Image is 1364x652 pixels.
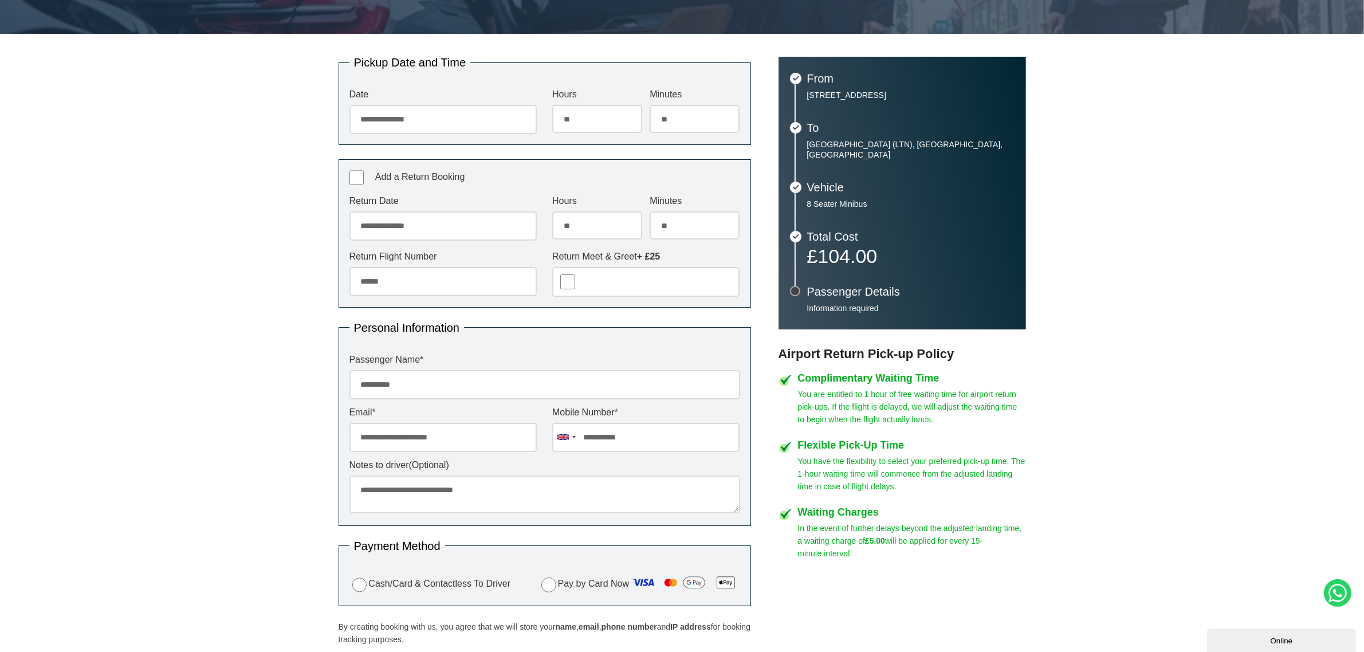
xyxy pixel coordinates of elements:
input: Add a Return Booking [349,170,364,185]
p: 8 Seater Minibus [807,199,1015,209]
p: [GEOGRAPHIC_DATA] (LTN), [GEOGRAPHIC_DATA], [GEOGRAPHIC_DATA] [807,139,1015,160]
label: Passenger Name [349,355,740,364]
label: Date [349,90,537,99]
h3: Total Cost [807,231,1015,242]
label: Return Flight Number [349,252,537,261]
span: Add a Return Booking [375,172,465,182]
h3: Airport Return Pick-up Policy [779,347,1026,362]
span: 104.00 [817,245,877,267]
label: Minutes [650,90,740,99]
h4: Flexible Pick-Up Time [798,440,1026,450]
h3: Passenger Details [807,286,1015,297]
label: Cash/Card & Contactless To Driver [349,576,511,592]
h3: From [807,73,1015,84]
span: (Optional) [409,460,449,470]
h4: Waiting Charges [798,507,1026,517]
strong: email [579,622,599,631]
label: Minutes [650,197,740,206]
h3: Vehicle [807,182,1015,193]
strong: phone number [602,622,657,631]
label: Mobile Number [552,408,740,417]
label: Hours [552,90,642,99]
p: [STREET_ADDRESS] [807,90,1015,100]
p: You are entitled to 1 hour of free waiting time for airport return pick-ups. If the flight is del... [798,388,1026,426]
p: You have the flexibility to select your preferred pick-up time. The 1-hour waiting time will comm... [798,455,1026,493]
div: United Kingdom: +44 [553,423,579,451]
label: Hours [552,197,642,206]
legend: Personal Information [349,322,465,333]
strong: + £25 [637,252,660,261]
p: By creating booking with us, you agree that we will store your , , and for booking tracking purpo... [339,620,751,646]
legend: Pickup Date and Time [349,57,471,68]
strong: £5.00 [865,536,885,545]
label: Return Date [349,197,537,206]
legend: Payment Method [349,540,445,552]
label: Pay by Card Now [538,574,740,595]
strong: name [555,622,576,631]
input: Cash/Card & Contactless To Driver [352,578,367,592]
label: Return Meet & Greet [552,252,740,261]
p: In the event of further delays beyond the adjusted landing time, a waiting charge of will be appl... [798,522,1026,560]
label: Email [349,408,537,417]
label: Notes to driver [349,461,740,470]
iframe: chat widget [1207,627,1358,652]
input: Pay by Card Now [541,578,556,592]
strong: IP address [670,622,711,631]
p: Information required [807,303,1015,313]
h4: Complimentary Waiting Time [798,373,1026,383]
p: £ [807,248,1015,264]
h3: To [807,122,1015,133]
